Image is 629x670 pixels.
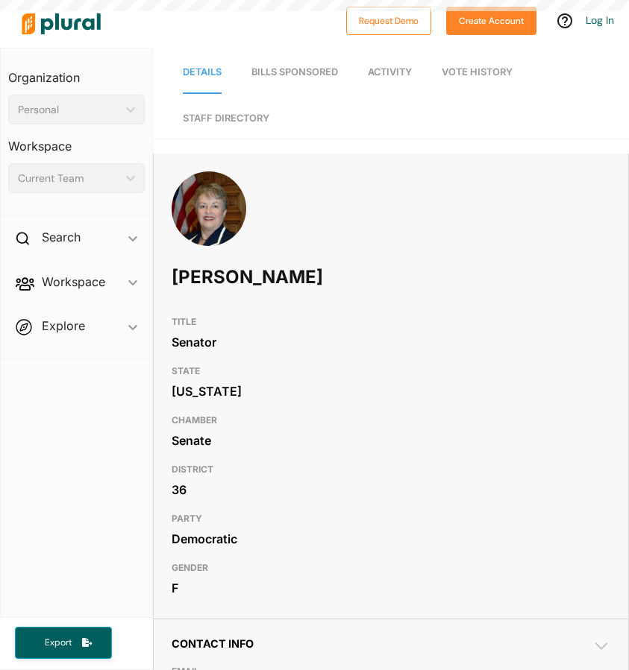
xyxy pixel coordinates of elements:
[172,331,610,353] div: Senator
[172,478,610,501] div: 36
[368,51,412,94] a: Activity
[172,362,610,380] h3: STATE
[172,171,246,281] img: Headshot of Nan Orrock
[172,577,610,599] div: F
[42,229,81,245] h2: Search
[368,66,412,78] span: Activity
[346,7,431,35] button: Request Demo
[446,12,536,28] a: Create Account
[172,528,610,550] div: Democratic
[172,411,610,429] h3: CHAMBER
[8,124,145,157] h3: Workspace
[442,66,513,78] span: Vote History
[183,51,222,94] a: Details
[18,171,120,186] div: Current Team
[172,380,610,402] div: [US_STATE]
[172,313,610,331] h3: TITLE
[251,66,338,78] span: Bills Sponsored
[586,13,614,27] a: Log In
[172,461,610,478] h3: DISTRICT
[18,102,120,118] div: Personal
[172,559,610,577] h3: GENDER
[172,429,610,452] div: Senate
[34,636,82,649] span: Export
[8,56,145,89] h3: Organization
[346,12,431,28] a: Request Demo
[251,51,338,94] a: Bills Sponsored
[15,627,112,659] button: Export
[446,7,536,35] button: Create Account
[172,255,435,300] h1: [PERSON_NAME]
[172,637,254,650] span: Contact Info
[172,510,610,528] h3: PARTY
[442,51,513,94] a: Vote History
[183,98,269,139] a: Staff Directory
[183,66,222,78] span: Details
